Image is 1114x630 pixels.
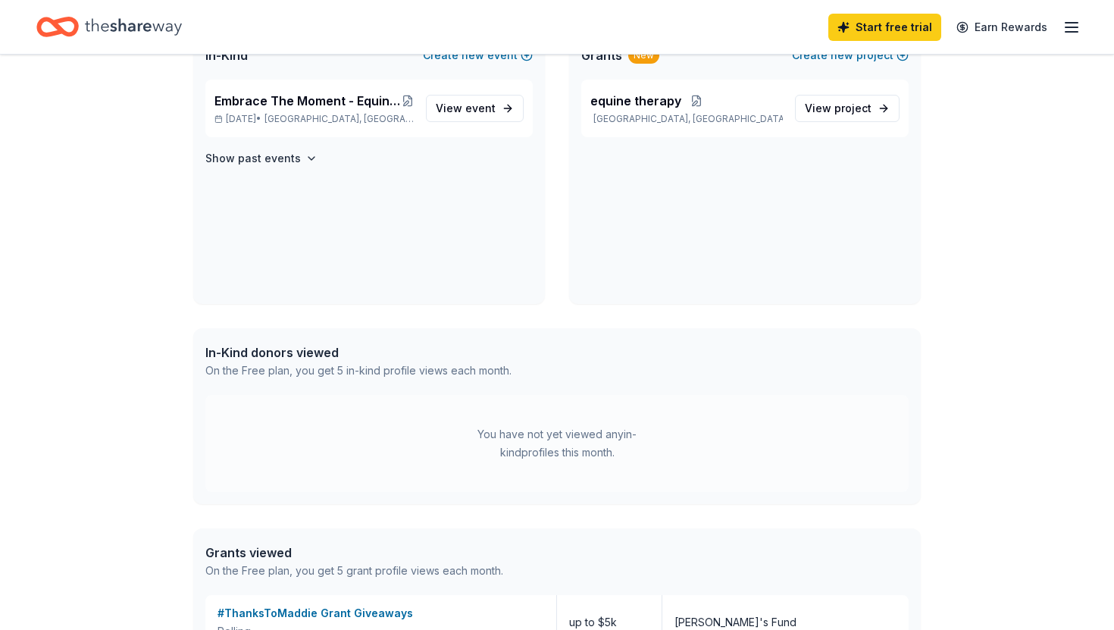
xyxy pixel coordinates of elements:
[462,425,652,462] div: You have not yet viewed any in-kind profiles this month.
[805,99,871,118] span: View
[792,46,909,64] button: Createnewproject
[36,9,182,45] a: Home
[581,46,622,64] span: Grants
[205,46,248,64] span: In-Kind
[205,343,512,362] div: In-Kind donors viewed
[795,95,900,122] a: View project
[831,46,853,64] span: new
[205,149,301,168] h4: Show past events
[423,46,533,64] button: Createnewevent
[462,46,484,64] span: new
[590,113,783,125] p: [GEOGRAPHIC_DATA], [GEOGRAPHIC_DATA]
[205,149,318,168] button: Show past events
[436,99,496,118] span: View
[205,362,512,380] div: On the Free plan, you get 5 in-kind profile views each month.
[834,102,871,114] span: project
[214,92,402,110] span: Embrace The Moment - Equine Therapy For [MEDICAL_DATA] Patients, [MEDICAL_DATA] Survivors and Car...
[426,95,524,122] a: View event
[590,92,681,110] span: equine therapy
[217,604,544,622] div: #ThanksToMaddie Grant Giveaways
[947,14,1056,41] a: Earn Rewards
[205,544,503,562] div: Grants viewed
[205,562,503,580] div: On the Free plan, you get 5 grant profile views each month.
[465,102,496,114] span: event
[264,113,414,125] span: [GEOGRAPHIC_DATA], [GEOGRAPHIC_DATA]
[828,14,941,41] a: Start free trial
[628,47,659,64] div: New
[214,113,414,125] p: [DATE] •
